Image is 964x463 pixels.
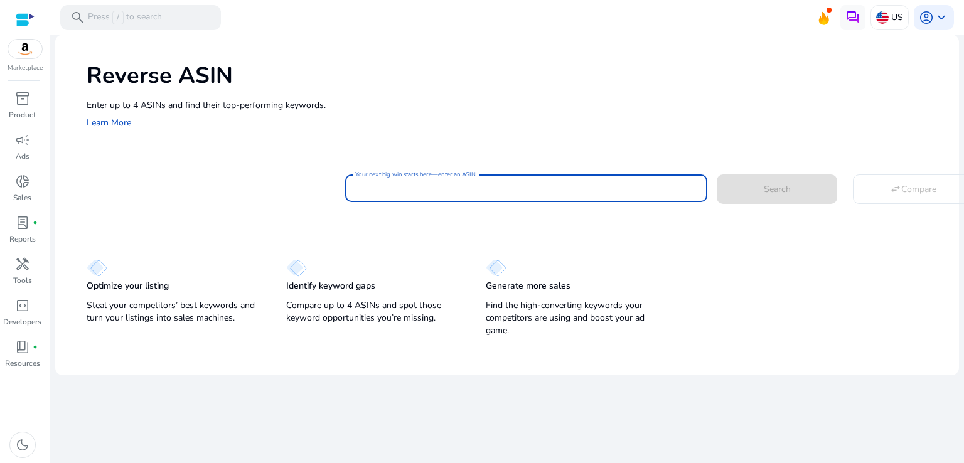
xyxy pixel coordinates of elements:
span: code_blocks [15,298,30,313]
p: US [891,6,903,28]
p: Resources [5,358,40,369]
p: Optimize your listing [87,280,169,292]
p: Tools [13,275,32,286]
img: diamond.svg [286,259,307,277]
span: campaign [15,132,30,147]
p: Reports [9,233,36,245]
p: Marketplace [8,63,43,73]
p: Find the high-converting keywords your competitors are using and boost your ad game. [486,299,660,337]
span: dark_mode [15,437,30,452]
a: Learn More [87,117,131,129]
span: fiber_manual_record [33,344,38,349]
p: Compare up to 4 ASINs and spot those keyword opportunities you’re missing. [286,299,461,324]
span: / [112,11,124,24]
img: diamond.svg [486,259,506,277]
span: donut_small [15,174,30,189]
span: fiber_manual_record [33,220,38,225]
p: Sales [13,192,31,203]
span: book_4 [15,339,30,354]
p: Generate more sales [486,280,570,292]
img: amazon.svg [8,40,42,58]
span: search [70,10,85,25]
img: diamond.svg [87,259,107,277]
mat-label: Your next big win starts here—enter an ASIN [355,170,475,179]
p: Product [9,109,36,120]
img: us.svg [876,11,889,24]
span: handyman [15,257,30,272]
p: Press to search [88,11,162,24]
p: Identify keyword gaps [286,280,375,292]
p: Steal your competitors’ best keywords and turn your listings into sales machines. [87,299,261,324]
h1: Reverse ASIN [87,62,946,89]
p: Developers [3,316,41,327]
span: account_circle [919,10,934,25]
span: keyboard_arrow_down [934,10,949,25]
p: Ads [16,151,29,162]
span: inventory_2 [15,91,30,106]
span: lab_profile [15,215,30,230]
p: Enter up to 4 ASINs and find their top-performing keywords. [87,98,946,112]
